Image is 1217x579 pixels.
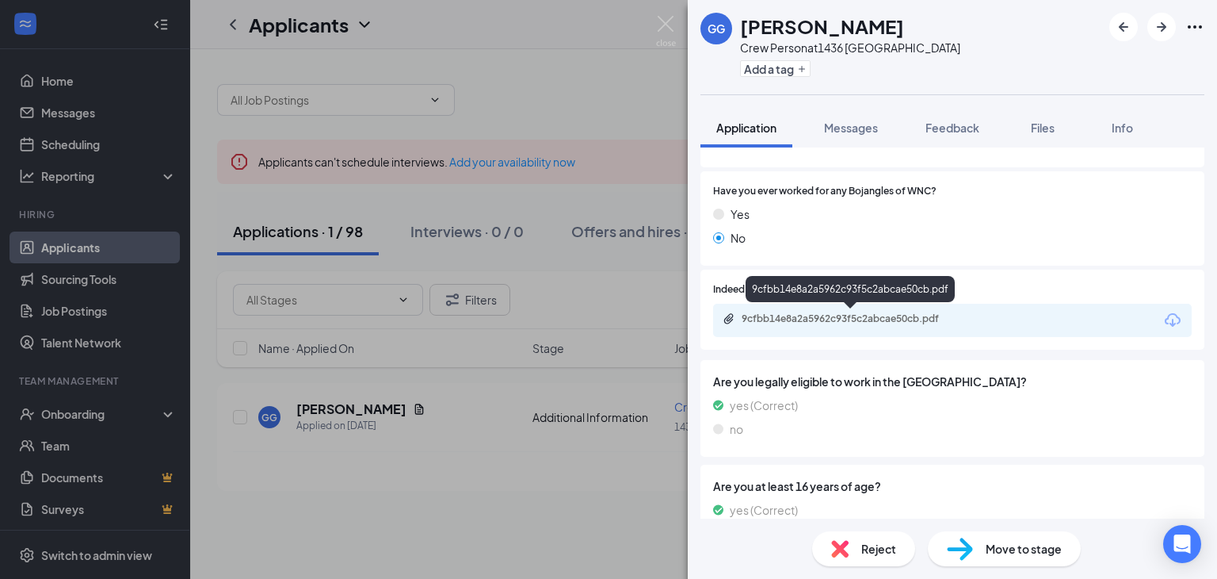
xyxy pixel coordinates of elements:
[742,313,963,325] div: 9cfbb14e8a2a5962c93f5c2abcae50cb.pdf
[716,121,776,135] span: Application
[1185,17,1204,36] svg: Ellipses
[861,540,896,558] span: Reject
[1163,311,1182,330] svg: Download
[723,313,735,325] svg: Paperclip
[1112,121,1133,135] span: Info
[730,420,743,438] span: no
[713,282,783,297] span: Indeed Resume
[731,229,746,247] span: No
[925,121,979,135] span: Feedback
[740,60,811,77] button: PlusAdd a tag
[1109,13,1138,41] button: ArrowLeftNew
[713,184,937,199] span: Have you ever worked for any Bojangles of WNC?
[1031,121,1055,135] span: Files
[824,121,878,135] span: Messages
[1147,13,1176,41] button: ArrowRight
[731,205,750,223] span: Yes
[713,477,1192,495] span: Are you at least 16 years of age?
[1152,17,1171,36] svg: ArrowRight
[1163,525,1201,563] div: Open Intercom Messenger
[730,501,798,519] span: yes (Correct)
[730,397,798,414] span: yes (Correct)
[986,540,1062,558] span: Move to stage
[746,276,955,302] div: 9cfbb14e8a2a5962c93f5c2abcae50cb.pdf
[740,40,960,56] div: Crew Person at 1436 [GEOGRAPHIC_DATA]
[740,13,904,40] h1: [PERSON_NAME]
[723,313,979,328] a: Paperclip9cfbb14e8a2a5962c93f5c2abcae50cb.pdf
[708,21,725,36] div: GG
[713,373,1192,390] span: Are you legally eligible to work in the [GEOGRAPHIC_DATA]?
[797,64,807,74] svg: Plus
[1114,17,1133,36] svg: ArrowLeftNew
